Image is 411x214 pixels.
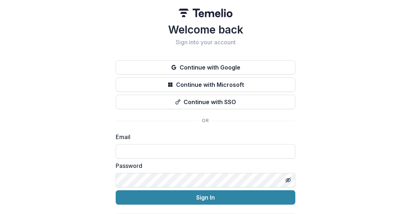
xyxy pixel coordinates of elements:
label: Password [116,161,291,170]
label: Email [116,133,291,141]
h1: Welcome back [116,23,295,36]
button: Sign In [116,190,295,205]
button: Continue with Microsoft [116,77,295,92]
button: Continue with SSO [116,95,295,109]
button: Toggle password visibility [282,174,294,186]
img: Temelio [179,9,232,17]
button: Continue with Google [116,60,295,75]
h2: Sign into your account [116,39,295,46]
